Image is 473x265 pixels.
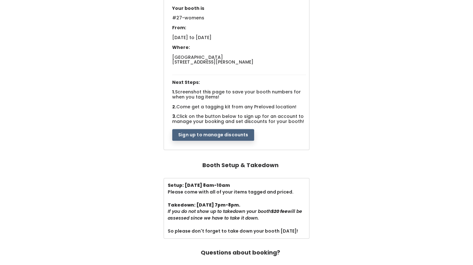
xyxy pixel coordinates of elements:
span: [DATE] to [DATE] [172,34,212,41]
i: If you do not show up to takedown your booth will be assessed since we have to take it down. [168,208,302,221]
a: Sign up to manage discounts [172,131,254,138]
b: $20 fee [271,208,287,214]
span: Come get a tagging kit from any Preloved location! [176,104,296,110]
b: Takedown: [DATE] 7pm-8pm. [168,202,240,208]
span: From: [172,24,186,31]
span: Where: [172,44,190,51]
b: Setup: [DATE] 8am-10am [168,182,230,188]
span: #27-womens [172,15,204,25]
span: Click on the button below to sign up for an account to manage your booking and set discounts for ... [172,113,304,124]
h4: Booth Setup & Takedown [202,159,279,172]
span: Next Steps: [172,79,200,85]
span: Screenshot this page to save your booth numbers for when you tag items! [172,89,301,100]
h4: Questions about booking? [201,246,280,259]
span: Your booth is [172,5,204,11]
div: Please come with all of your items tagged and priced. So please don't forget to take down your bo... [168,182,305,234]
span: [GEOGRAPHIC_DATA] [STREET_ADDRESS][PERSON_NAME] [172,54,253,65]
div: 1. 2. 3. [169,3,309,141]
button: Sign up to manage discounts [172,129,254,141]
